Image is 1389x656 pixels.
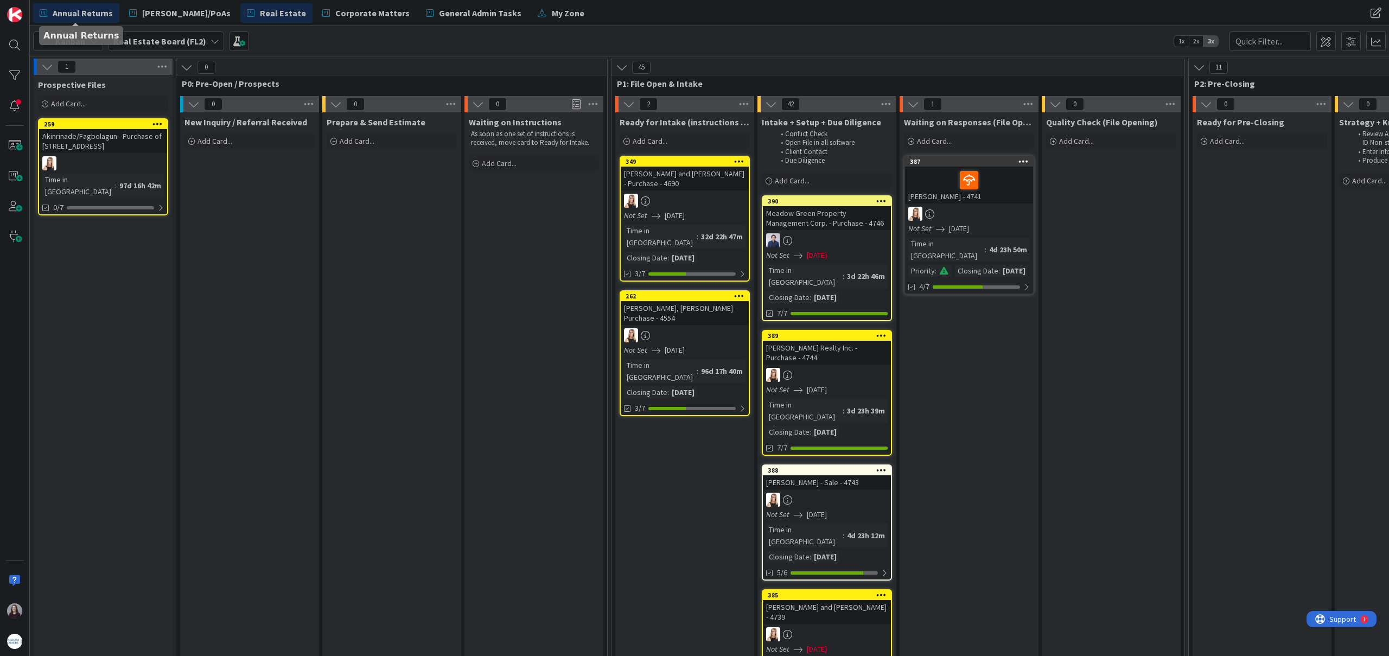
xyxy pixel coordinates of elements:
img: DB [42,156,56,170]
li: Open File in all software [775,138,890,147]
span: Quality Check (File Opening) [1046,117,1158,128]
span: Prepare & Send Estimate [327,117,425,128]
div: [PERSON_NAME] and [PERSON_NAME] - Purchase - 4690 [621,167,749,190]
div: [DATE] [1000,265,1028,277]
span: Prospective Files [38,79,106,90]
a: 387[PERSON_NAME] - 4741DBNot Set[DATE]Time in [GEOGRAPHIC_DATA]:4d 23h 50mPriority:Closing Date:[... [904,156,1034,295]
span: Add Card... [1059,136,1094,146]
span: [DATE] [807,644,827,655]
div: 97d 16h 42m [117,180,164,192]
span: 5/6 [777,567,787,578]
span: 1 [58,60,76,73]
li: Client Contact [775,148,890,156]
span: 3/7 [635,403,645,414]
span: Add Card... [197,136,232,146]
i: Not Set [624,345,647,355]
a: 259Akinrinade/Fagbolagun - Purchase of [STREET_ADDRESS]DBTime in [GEOGRAPHIC_DATA]:97d 16h 42m0/7 [38,118,168,215]
span: 0 [204,98,222,111]
span: : [697,231,698,243]
span: 42 [781,98,800,111]
div: Closing Date [766,551,810,563]
span: P0: Pre-Open / Prospects [182,78,594,89]
h5: Annual Returns [43,30,119,41]
div: Closing Date [766,426,810,438]
div: Closing Date [766,291,810,303]
span: 45 [632,61,651,74]
i: Not Set [624,211,647,220]
input: Quick Filter... [1229,31,1311,51]
span: 0 [197,61,215,74]
span: : [985,244,986,256]
img: DB [766,627,780,641]
span: 4/7 [919,281,929,292]
span: 11 [1209,61,1228,74]
div: CU [763,233,891,247]
span: : [810,291,811,303]
div: 389[PERSON_NAME] Realty Inc. - Purchase - 4744 [763,331,891,365]
div: 349 [621,157,749,167]
div: 259Akinrinade/Fagbolagun - Purchase of [STREET_ADDRESS] [39,119,167,153]
i: Not Set [766,509,789,519]
span: : [843,270,844,282]
div: 388 [768,467,891,474]
div: [DATE] [669,386,697,398]
div: DB [763,368,891,382]
span: 0 [1066,98,1084,111]
img: DB [624,328,638,342]
div: DB [621,194,749,208]
div: DB [621,328,749,342]
div: Time in [GEOGRAPHIC_DATA] [624,225,697,249]
div: Priority [908,265,935,277]
li: Due Diligence [775,156,890,165]
span: Add Card... [340,136,374,146]
div: [DATE] [811,291,839,303]
span: [PERSON_NAME]/PoAs [142,7,231,20]
span: 7/7 [777,442,787,454]
span: Add Card... [482,158,517,168]
span: 0 [488,98,507,111]
div: 349 [626,158,749,165]
a: My Zone [531,3,591,23]
span: My Zone [552,7,584,20]
div: 262 [621,291,749,301]
span: 3/7 [635,268,645,279]
div: [PERSON_NAME] - 4741 [905,167,1033,203]
div: 32d 22h 47m [698,231,746,243]
span: Waiting on Instructions [469,117,562,128]
div: 1 [56,4,59,13]
div: Closing Date [624,252,667,264]
span: [DATE] [807,509,827,520]
span: 0/7 [53,202,63,213]
div: DB [763,627,891,641]
div: 262 [626,292,749,300]
div: 259 [44,120,167,128]
a: 349[PERSON_NAME] and [PERSON_NAME] - Purchase - 4690DBNot Set[DATE]Time in [GEOGRAPHIC_DATA]:32d ... [620,156,750,282]
span: 7/7 [777,308,787,319]
p: As soon as one set of instructions is received, move card to Ready for Intake. [471,130,597,148]
span: Ready for Intake (instructions received) [620,117,750,128]
a: Corporate Matters [316,3,416,23]
img: avatar [7,634,22,649]
div: 4d 23h 50m [986,244,1030,256]
a: Real Estate [240,3,313,23]
span: Add Card... [1210,136,1245,146]
span: : [810,426,811,438]
div: [PERSON_NAME], [PERSON_NAME] - Purchase - 4554 [621,301,749,325]
span: [DATE] [665,345,685,356]
div: DB [39,156,167,170]
span: 1 [923,98,942,111]
div: 3d 22h 46m [844,270,888,282]
span: : [998,265,1000,277]
div: [DATE] [811,551,839,563]
i: Not Set [766,250,789,260]
span: : [667,386,669,398]
span: Support [23,2,49,15]
div: Closing Date [624,386,667,398]
span: 1x [1174,36,1189,47]
span: 0 [346,98,365,111]
li: Conflict Check [775,130,890,138]
a: General Admin Tasks [419,3,528,23]
div: Akinrinade/Fagbolagun - Purchase of [STREET_ADDRESS] [39,129,167,153]
div: 387[PERSON_NAME] - 4741 [905,157,1033,203]
span: Annual Returns [53,7,113,20]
